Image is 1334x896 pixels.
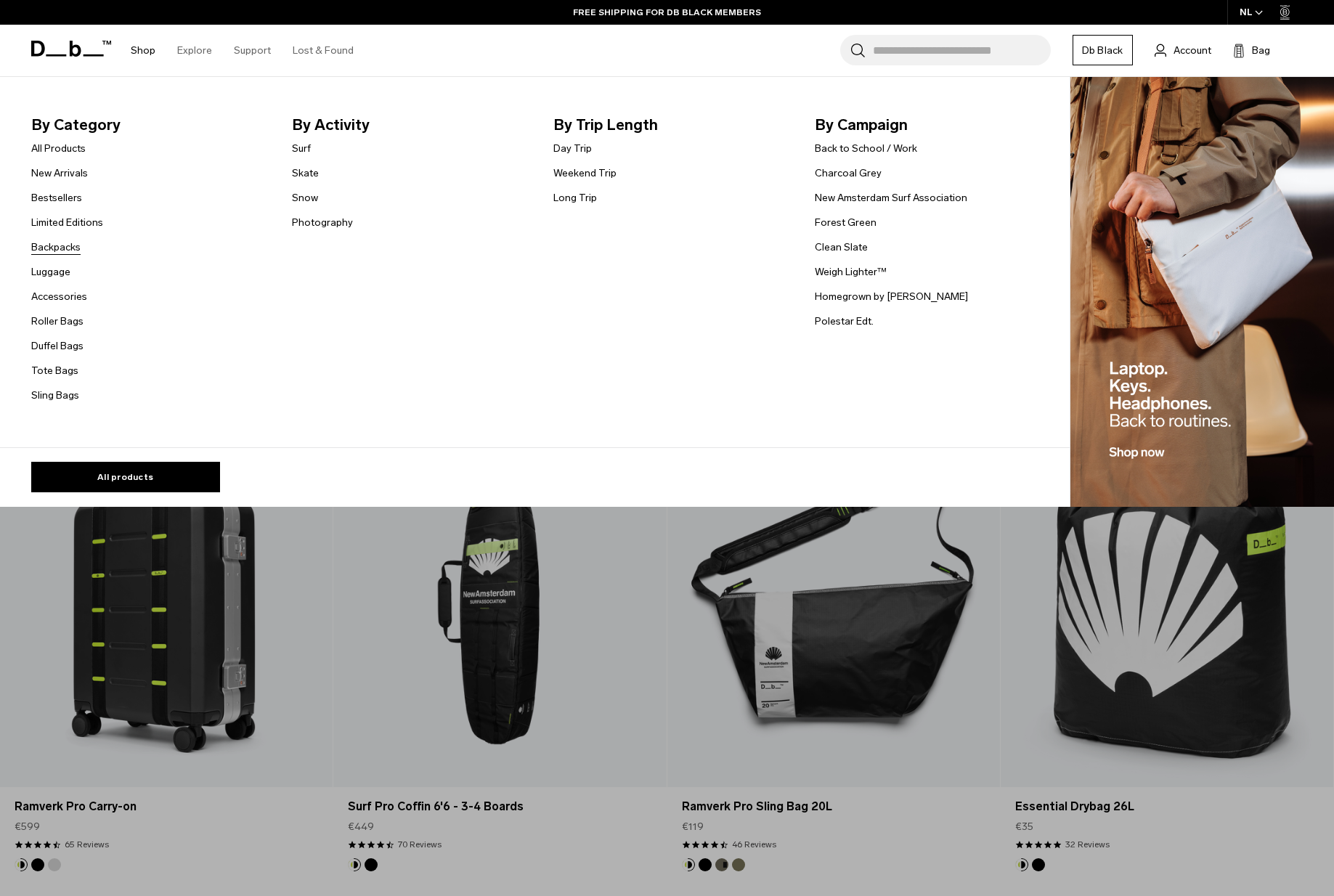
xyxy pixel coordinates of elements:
a: Roller Bags [31,314,84,329]
button: Bag [1233,41,1270,59]
a: Support [234,25,271,76]
a: Limited Editions [31,215,103,230]
span: By Activity [292,113,530,137]
a: Forest Green [815,215,877,230]
a: Accessories [31,289,87,304]
span: By Category [31,113,269,137]
a: Lost & Found [293,25,354,76]
img: Db [1070,77,1334,508]
span: Bag [1252,43,1270,58]
a: New Arrivals [31,166,88,181]
span: Account [1174,43,1211,58]
a: Photography [292,215,353,230]
a: Back to School / Work [815,141,917,156]
a: All Products [31,141,86,156]
span: By Trip Length [553,113,792,137]
a: Polestar Edt. [815,314,874,329]
a: Account [1155,41,1211,59]
a: Duffel Bags [31,338,84,354]
a: Db Black [1073,35,1133,65]
a: Sling Bags [31,388,79,403]
a: Skate [292,166,319,181]
span: By Campaign [815,113,1053,137]
a: Weekend Trip [553,166,617,181]
a: All products [31,462,220,492]
a: Tote Bags [31,363,78,378]
a: Weigh Lighter™ [815,264,887,280]
a: Snow [292,190,318,205]
a: Charcoal Grey [815,166,882,181]
a: Backpacks [31,240,81,255]
a: Clean Slate [815,240,868,255]
a: Shop [131,25,155,76]
nav: Main Navigation [120,25,365,76]
a: New Amsterdam Surf Association [815,190,967,205]
a: Luggage [31,264,70,280]
a: Homegrown by [PERSON_NAME] [815,289,968,304]
a: Surf [292,141,311,156]
a: FREE SHIPPING FOR DB BLACK MEMBERS [573,6,761,19]
a: Explore [177,25,212,76]
a: Day Trip [553,141,592,156]
a: Bestsellers [31,190,82,205]
a: Long Trip [553,190,597,205]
